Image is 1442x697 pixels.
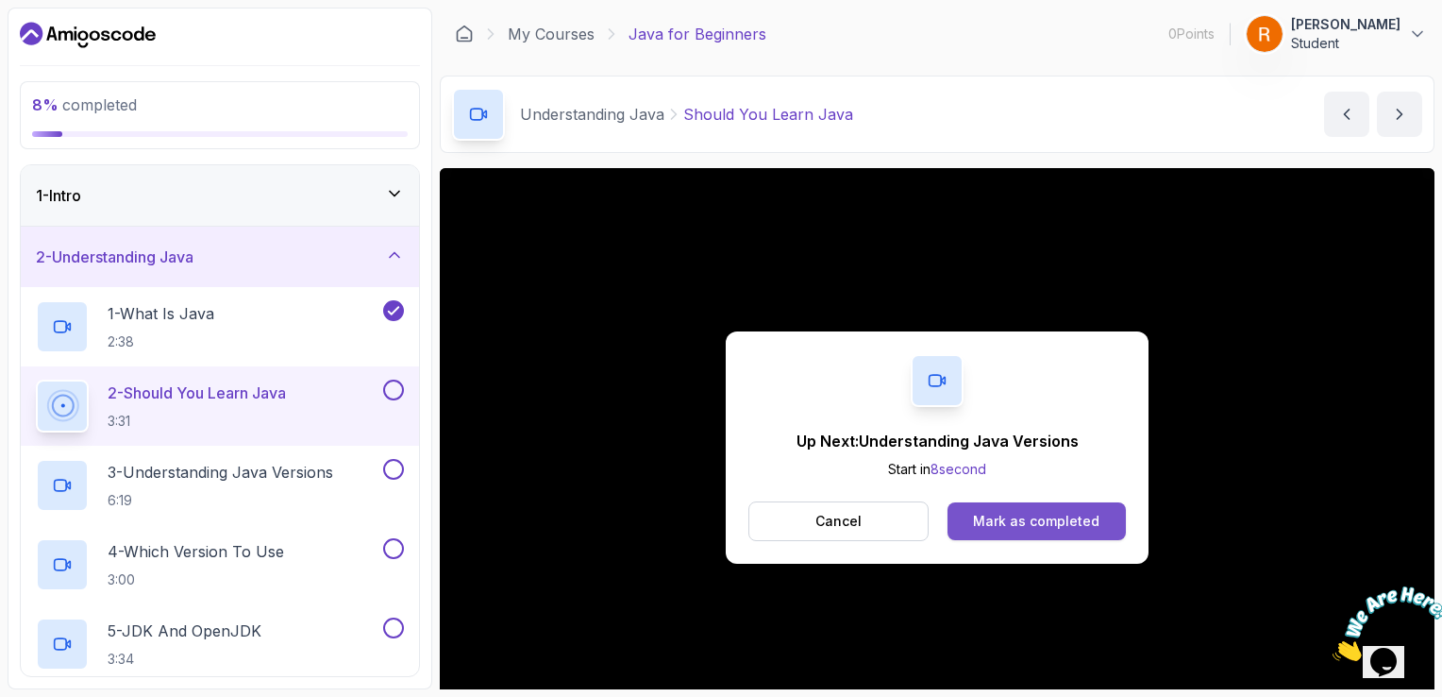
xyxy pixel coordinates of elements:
[108,620,261,642] p: 5 - JDK And OpenJDK
[1291,15,1400,34] p: [PERSON_NAME]
[748,501,929,541] button: Cancel
[21,165,419,226] button: 1-Intro
[36,300,404,353] button: 1-What Is Java2:38
[1246,15,1427,53] button: user profile image[PERSON_NAME]Student
[108,540,284,563] p: 4 - Which Version To Use
[32,95,137,114] span: completed
[108,570,284,589] p: 3:00
[8,8,125,82] img: Chat attention grabber
[1168,25,1215,43] p: 0 Points
[508,23,595,45] a: My Courses
[1377,92,1422,137] button: next content
[815,512,862,531] p: Cancel
[36,380,404,433] button: 2-Should You Learn Java3:31
[520,103,664,126] p: Understanding Java
[683,103,853,126] p: Should You Learn Java
[20,20,156,50] a: Dashboard
[455,25,474,43] a: Dashboard
[108,382,286,404] p: 2 - Should You Learn Java
[36,184,81,207] h3: 1 - Intro
[108,302,214,325] p: 1 - What Is Java
[108,332,214,351] p: 2:38
[1325,579,1442,669] iframe: chat widget
[108,491,333,510] p: 6:19
[947,502,1126,540] button: Mark as completed
[931,461,986,477] span: 8 second
[108,650,261,669] p: 3:34
[36,538,404,591] button: 4-Which Version To Use3:00
[1291,34,1400,53] p: Student
[629,23,766,45] p: Java for Beginners
[36,459,404,512] button: 3-Understanding Java Versions6:19
[108,461,333,484] p: 3 - Understanding Java Versions
[1247,16,1283,52] img: user profile image
[36,246,193,268] h3: 2 - Understanding Java
[796,430,1079,452] p: Up Next: Understanding Java Versions
[32,95,59,114] span: 8 %
[796,460,1079,479] p: Start in
[108,412,286,431] p: 3:31
[973,512,1099,531] div: Mark as completed
[36,618,404,671] button: 5-JDK And OpenJDK3:34
[21,227,419,287] button: 2-Understanding Java
[1324,92,1369,137] button: previous content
